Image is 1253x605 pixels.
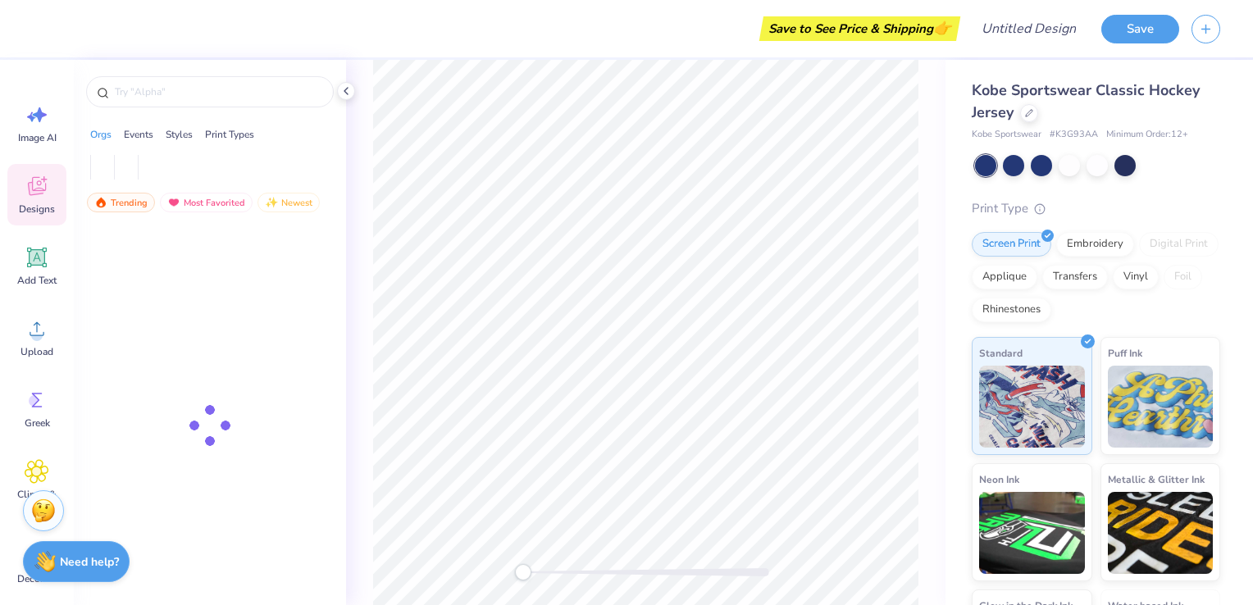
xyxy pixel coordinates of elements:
span: Designs [19,202,55,216]
div: Accessibility label [515,564,531,580]
div: Styles [166,127,193,142]
input: Try "Alpha" [113,84,323,100]
div: Applique [972,265,1037,289]
span: Standard [979,344,1023,362]
span: Image AI [18,131,57,144]
span: Kobe Sportswear Classic Hockey Jersey [972,80,1200,122]
span: Decorate [17,572,57,585]
span: Upload [21,345,53,358]
span: Neon Ink [979,471,1019,488]
span: Metallic & Glitter Ink [1108,471,1205,488]
span: Clipart & logos [10,488,64,514]
input: Untitled Design [968,12,1089,45]
div: Print Type [972,199,1220,218]
div: Digital Print [1139,232,1219,257]
span: Puff Ink [1108,344,1142,362]
img: trending.gif [94,197,107,208]
strong: Need help? [60,554,119,570]
div: Embroidery [1056,232,1134,257]
div: Save to See Price & Shipping [763,16,956,41]
div: Screen Print [972,232,1051,257]
span: Add Text [17,274,57,287]
span: 👉 [933,18,951,38]
div: Print Types [205,127,254,142]
span: Minimum Order: 12 + [1106,128,1188,142]
img: Standard [979,366,1085,448]
div: Newest [257,193,320,212]
div: Rhinestones [972,298,1051,322]
span: # K3G93AA [1050,128,1098,142]
div: Foil [1164,265,1202,289]
div: Events [124,127,153,142]
div: Vinyl [1113,265,1159,289]
span: Kobe Sportswear [972,128,1041,142]
img: Metallic & Glitter Ink [1108,492,1214,574]
img: Puff Ink [1108,366,1214,448]
div: Transfers [1042,265,1108,289]
img: newest.gif [265,197,278,208]
span: Greek [25,416,50,430]
button: Save [1101,15,1179,43]
img: Neon Ink [979,492,1085,574]
div: Trending [87,193,155,212]
img: most_fav.gif [167,197,180,208]
div: Most Favorited [160,193,253,212]
div: Orgs [90,127,112,142]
